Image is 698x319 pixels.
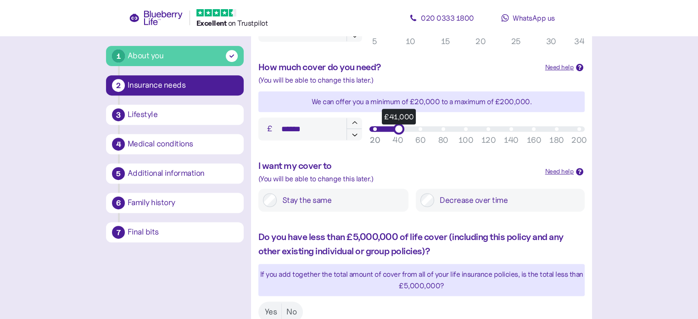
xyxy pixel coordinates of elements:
div: 4 [112,138,125,151]
div: 15 [441,35,450,48]
div: 20 [370,134,380,146]
div: How much cover do you need? [258,60,538,74]
div: (You will be able to change this later.) [258,74,585,86]
button: 1About you [106,46,244,66]
button: 6Family history [106,193,244,213]
div: (You will be able to change this later.) [258,173,538,185]
button: 3Lifestyle [106,105,244,125]
div: 3 [112,108,125,121]
button: 5Additional information [106,163,244,184]
div: 7 [112,226,125,239]
div: 160 [526,134,541,146]
span: WhatsApp us [513,13,555,22]
div: Additional information [128,169,238,178]
div: Do you have less than £5,000,000 of life cover (including this policy and any other existing indi... [258,230,585,258]
a: 020 0333 1800 [401,9,483,27]
span: 020 0333 1800 [421,13,474,22]
div: Need help [545,167,574,177]
div: 200 [571,134,587,146]
span: Excellent ️ [196,18,228,28]
button: 2Insurance needs [106,75,244,95]
div: 34 [574,35,584,48]
button: 7Final bits [106,222,244,242]
div: 2 [112,79,125,92]
div: 5 [372,35,378,48]
div: I want my cover to [258,159,538,173]
div: About you [128,50,164,62]
div: 20 [475,35,486,48]
div: Insurance needs [128,81,238,90]
div: 5 [112,167,125,180]
div: Final bits [128,228,238,236]
div: 40 [392,134,403,146]
div: Medical conditions [128,140,238,148]
div: If you add together the total amount of cover from all of your life insurance policies, is the to... [258,269,585,291]
div: 10 [405,35,415,48]
div: 6 [112,196,125,209]
div: We can offer you a minimum of £20,000 to a maximum of £ 200,000 . [258,96,585,107]
a: WhatsApp us [487,9,570,27]
button: 4Medical conditions [106,134,244,154]
div: 60 [415,134,425,146]
div: 80 [438,134,448,146]
div: 25 [511,35,521,48]
div: Family history [128,199,238,207]
div: 1 [112,50,125,62]
div: 180 [549,134,564,146]
div: 30 [546,35,556,48]
span: on Trustpilot [228,18,268,28]
label: Stay the same [277,193,404,207]
div: 100 [458,134,474,146]
label: Decrease over time [434,193,580,207]
div: 140 [504,134,519,146]
div: 120 [481,134,496,146]
div: Need help [545,62,574,73]
div: Lifestyle [128,111,238,119]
